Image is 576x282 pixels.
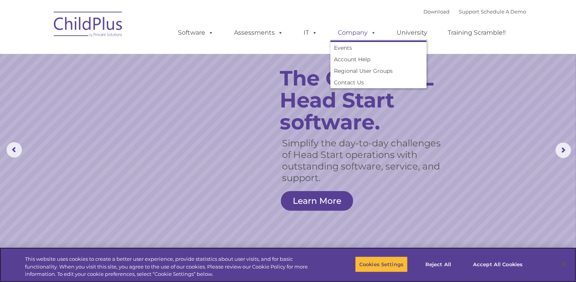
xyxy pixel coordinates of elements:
a: Training Scramble!! [440,25,514,40]
font: | [424,8,526,15]
a: University [389,25,435,40]
button: Cookies Settings [355,256,408,272]
a: Support [459,8,480,15]
a: Software [171,25,222,40]
button: Accept All Cookies [469,256,527,272]
a: Assessments [227,25,291,40]
rs-layer: The ORIGINAL Head Start software. [280,67,460,133]
button: Close [555,256,572,273]
a: Account Help [330,54,427,65]
a: Learn More [281,191,353,211]
a: Download [424,8,450,15]
div: This website uses cookies to create a better user experience, provide statistics about user visit... [25,255,317,278]
a: Schedule A Demo [481,8,526,15]
span: Last name [107,51,130,57]
a: Company [330,25,384,40]
a: Regional User Groups [330,65,427,77]
a: Contact Us [330,77,427,88]
a: IT [296,25,325,40]
rs-layer: Simplify the day-to-day challenges of Head Start operations with outstanding software, service, a... [282,138,451,184]
button: Reject All [414,256,462,272]
a: Events [330,42,427,54]
span: Phone number [107,82,139,88]
img: ChildPlus by Procare Solutions [50,6,127,45]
